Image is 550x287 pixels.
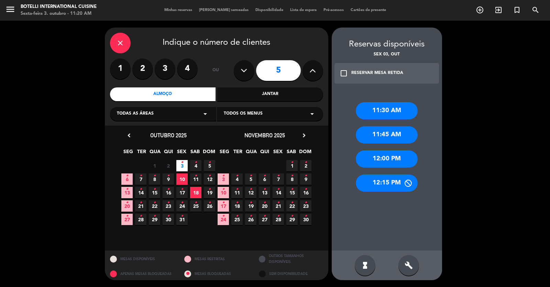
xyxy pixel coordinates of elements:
[5,4,15,14] i: menu
[250,197,252,208] i: •
[305,197,307,208] i: •
[205,59,227,83] div: ou
[236,211,238,222] i: •
[135,173,146,185] span: 7
[263,170,266,181] i: •
[259,200,270,212] span: 20
[155,59,175,79] label: 3
[222,211,224,222] i: •
[140,211,142,222] i: •
[291,211,293,222] i: •
[190,200,201,212] span: 25
[305,184,307,195] i: •
[218,173,229,185] span: 3
[136,148,147,159] span: TER
[190,187,201,198] span: 18
[286,187,298,198] span: 15
[110,59,131,79] label: 1
[286,214,298,225] span: 29
[531,6,540,14] i: search
[305,170,307,181] i: •
[286,173,298,185] span: 8
[236,197,238,208] i: •
[163,200,174,212] span: 23
[476,6,484,14] i: add_circle_outline
[150,132,187,139] span: outubro 2025
[291,170,293,181] i: •
[259,148,270,159] span: QUI
[244,132,285,139] span: novembro 2025
[21,3,97,10] div: Botelli International Cuisine
[204,160,215,171] span: 5
[195,157,197,168] i: •
[196,8,252,12] span: [PERSON_NAME] semeadas
[286,160,298,171] span: 1
[300,173,311,185] span: 9
[286,200,298,212] span: 22
[245,187,256,198] span: 12
[332,51,442,58] div: Sex 03, out
[163,187,174,198] span: 16
[250,170,252,181] i: •
[286,148,297,159] span: SAB
[121,173,133,185] span: 6
[300,132,308,139] i: chevron_right
[179,267,254,280] div: MESAS BLOQUEADAS
[351,70,403,77] div: RESERVAR MESA RETIDA
[308,110,316,118] i: arrow_drop_down
[224,110,263,117] span: Todos os menus
[300,200,311,212] span: 23
[259,187,270,198] span: 13
[300,214,311,225] span: 30
[163,148,174,159] span: QUI
[135,200,146,212] span: 21
[232,148,243,159] span: TER
[195,170,197,181] i: •
[273,214,284,225] span: 28
[291,157,293,168] i: •
[356,102,418,119] div: 11:30 AM
[135,214,146,225] span: 28
[340,69,348,77] i: check_box_outline_blank
[153,184,156,195] i: •
[176,187,188,198] span: 17
[176,214,188,225] span: 31
[105,267,179,280] div: APENAS MESAS BLOQUEADAS
[222,170,224,181] i: •
[149,148,161,159] span: QUA
[217,87,323,101] div: Jantar
[208,197,211,208] i: •
[277,197,279,208] i: •
[218,214,229,225] span: 24
[208,157,211,168] i: •
[231,173,243,185] span: 4
[231,187,243,198] span: 11
[163,214,174,225] span: 30
[21,10,97,17] div: Sexta-feira 3. outubro - 11:20 AM
[218,200,229,212] span: 17
[291,184,293,195] i: •
[208,184,211,195] i: •
[203,148,214,159] span: DOM
[222,197,224,208] i: •
[176,160,188,171] span: 3
[190,160,201,171] span: 4
[121,187,133,198] span: 13
[167,211,169,222] i: •
[181,184,183,195] i: •
[231,214,243,225] span: 25
[259,214,270,225] span: 27
[494,6,503,14] i: exit_to_app
[277,184,279,195] i: •
[356,126,418,143] div: 11:45 AM
[153,170,156,181] i: •
[126,170,128,181] i: •
[277,211,279,222] i: •
[167,197,169,208] i: •
[161,8,196,12] span: Minhas reservas
[167,184,169,195] i: •
[153,197,156,208] i: •
[291,197,293,208] i: •
[176,173,188,185] span: 10
[204,173,215,185] span: 12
